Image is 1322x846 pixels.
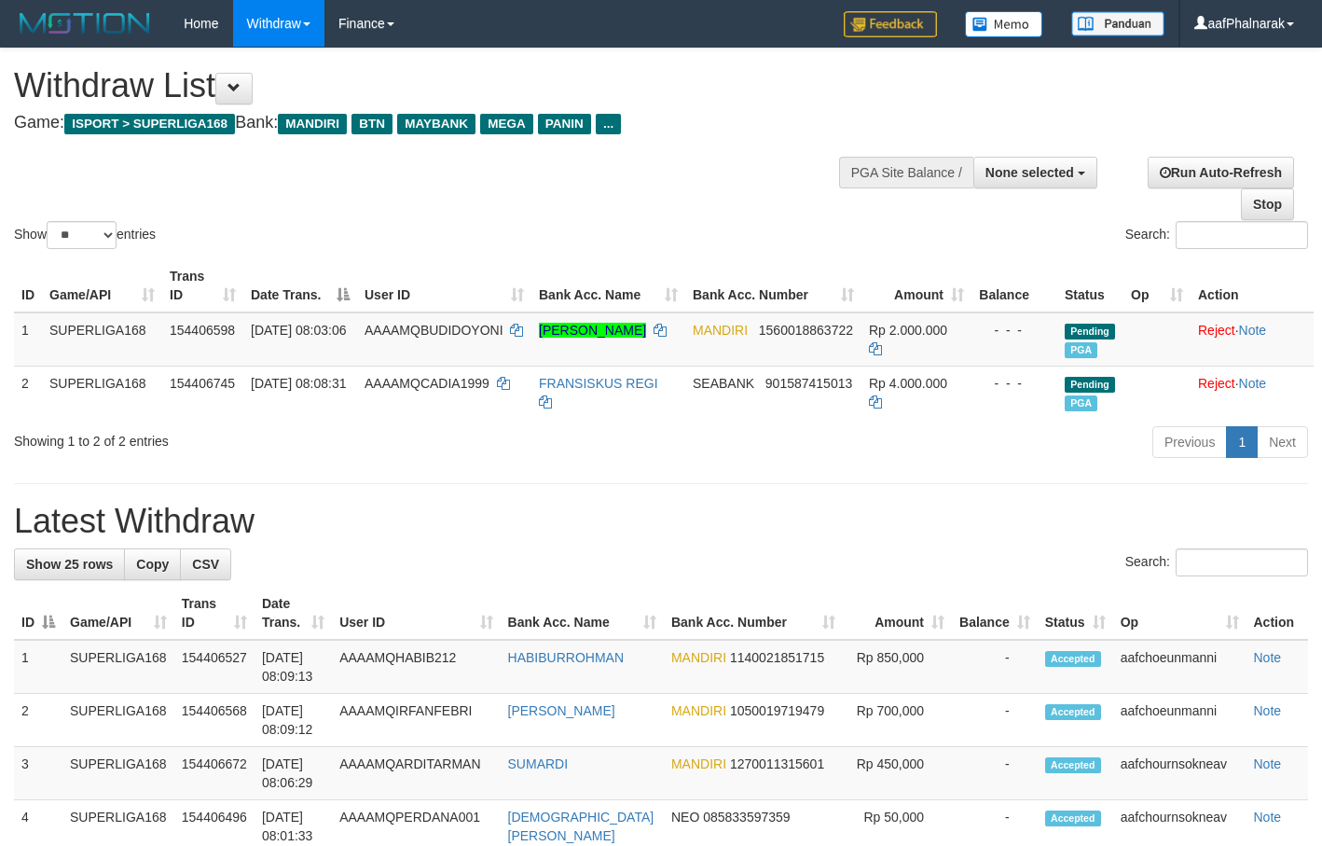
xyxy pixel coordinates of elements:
span: 154406745 [170,376,235,391]
a: Next [1257,426,1308,458]
span: Accepted [1045,704,1101,720]
a: Reject [1198,323,1235,338]
a: [DEMOGRAPHIC_DATA][PERSON_NAME] [508,810,654,843]
th: Balance: activate to sort column ascending [952,587,1038,640]
span: SEABANK [693,376,754,391]
td: - [952,694,1038,747]
a: Copy [124,548,181,580]
a: HABIBURROHMAN [508,650,624,665]
td: Rp 450,000 [843,747,952,800]
div: PGA Site Balance / [839,157,973,188]
td: Rp 700,000 [843,694,952,747]
span: Pending [1065,377,1115,393]
td: AAAAMQHABIB212 [332,640,500,694]
td: [DATE] 08:09:12 [255,694,332,747]
img: MOTION_logo.png [14,9,156,37]
td: · [1191,366,1314,419]
td: [DATE] 08:06:29 [255,747,332,800]
div: - - - [979,321,1050,340]
th: ID [14,259,42,312]
a: Note [1254,650,1282,665]
span: NEO [671,810,699,825]
span: [DATE] 08:08:31 [251,376,346,391]
img: panduan.png [1071,11,1164,36]
span: AAAAMQCADIA1999 [365,376,489,391]
th: Trans ID: activate to sort column ascending [162,259,243,312]
td: [DATE] 08:09:13 [255,640,332,694]
span: ... [596,114,621,134]
span: BTN [351,114,392,134]
span: Copy 1560018863722 to clipboard [759,323,853,338]
span: MANDIRI [671,650,726,665]
th: Bank Acc. Name: activate to sort column ascending [501,587,664,640]
span: AAAAMQBUDIDOYONI [365,323,503,338]
span: Marked by aafromsomean [1065,395,1097,411]
th: Op: activate to sort column ascending [1113,587,1246,640]
span: Accepted [1045,651,1101,667]
th: User ID: activate to sort column ascending [357,259,531,312]
td: - [952,640,1038,694]
a: CSV [180,548,231,580]
td: SUPERLIGA168 [42,312,162,367]
a: Note [1254,703,1282,718]
span: MEGA [480,114,533,134]
input: Search: [1176,548,1308,576]
img: Feedback.jpg [844,11,937,37]
span: MAYBANK [397,114,475,134]
a: Note [1254,756,1282,771]
th: Amount: activate to sort column ascending [843,587,952,640]
span: None selected [985,165,1074,180]
span: [DATE] 08:03:06 [251,323,346,338]
th: Date Trans.: activate to sort column descending [243,259,357,312]
td: aafchournsokneav [1113,747,1246,800]
div: - - - [979,374,1050,393]
span: Copy 1270011315601 to clipboard [730,756,824,771]
span: Accepted [1045,811,1101,826]
td: SUPERLIGA168 [62,747,174,800]
td: SUPERLIGA168 [42,366,162,419]
th: Game/API: activate to sort column ascending [42,259,162,312]
h1: Latest Withdraw [14,503,1308,540]
label: Search: [1125,548,1308,576]
td: SUPERLIGA168 [62,640,174,694]
th: Op: activate to sort column ascending [1123,259,1191,312]
a: Previous [1152,426,1227,458]
label: Search: [1125,221,1308,249]
a: Reject [1198,376,1235,391]
td: aafchoeunmanni [1113,640,1246,694]
span: Copy 1050019719479 to clipboard [730,703,824,718]
td: 2 [14,366,42,419]
a: Note [1254,810,1282,825]
th: Amount: activate to sort column ascending [861,259,971,312]
th: User ID: activate to sort column ascending [332,587,500,640]
td: AAAAMQARDITARMAN [332,747,500,800]
h4: Game: Bank: [14,114,862,132]
span: Pending [1065,324,1115,340]
span: Accepted [1045,757,1101,773]
span: PANIN [538,114,591,134]
td: 1 [14,640,62,694]
a: FRANSISKUS REGI [539,376,658,391]
a: [PERSON_NAME] [539,323,646,338]
span: Copy 901587415013 to clipboard [765,376,852,391]
td: 3 [14,747,62,800]
td: · [1191,312,1314,367]
a: Note [1239,323,1267,338]
a: SUMARDI [508,756,569,771]
th: Action [1191,259,1314,312]
span: MANDIRI [278,114,347,134]
td: 2 [14,694,62,747]
td: 1 [14,312,42,367]
td: 154406568 [174,694,255,747]
th: Trans ID: activate to sort column ascending [174,587,255,640]
th: Status: activate to sort column ascending [1038,587,1113,640]
span: Copy 1140021851715 to clipboard [730,650,824,665]
td: Rp 850,000 [843,640,952,694]
th: Bank Acc. Name: activate to sort column ascending [531,259,685,312]
td: - [952,747,1038,800]
th: ID: activate to sort column descending [14,587,62,640]
span: MANDIRI [671,756,726,771]
span: ISPORT > SUPERLIGA168 [64,114,235,134]
span: MANDIRI [693,323,748,338]
td: aafchoeunmanni [1113,694,1246,747]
